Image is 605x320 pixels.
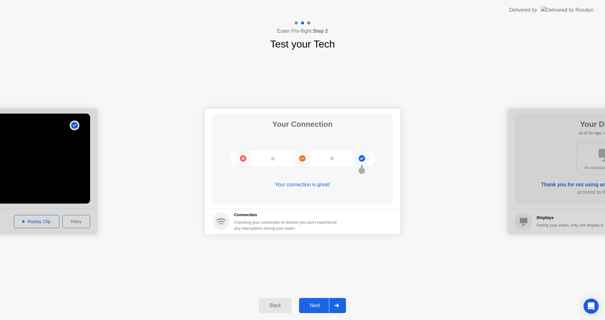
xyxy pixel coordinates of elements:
img: Delivered by Rosalyn [541,6,594,14]
div: Checking your connection to ensure you don’t experience any interuptions during your exam [234,219,341,231]
button: Back [259,298,291,313]
b: Step 2 [313,28,328,34]
h5: Connection [234,212,341,218]
div: Your connection is great! [212,181,393,188]
h1: Test your Tech [270,36,335,52]
div: Delivered by [509,6,537,14]
h4: Exam Pre-flight: [277,27,328,35]
div: Back [261,303,290,308]
div: Open Intercom Messenger [584,299,599,314]
h1: Your Connection [272,119,333,130]
button: Next [299,298,346,313]
div: Next [301,303,329,308]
